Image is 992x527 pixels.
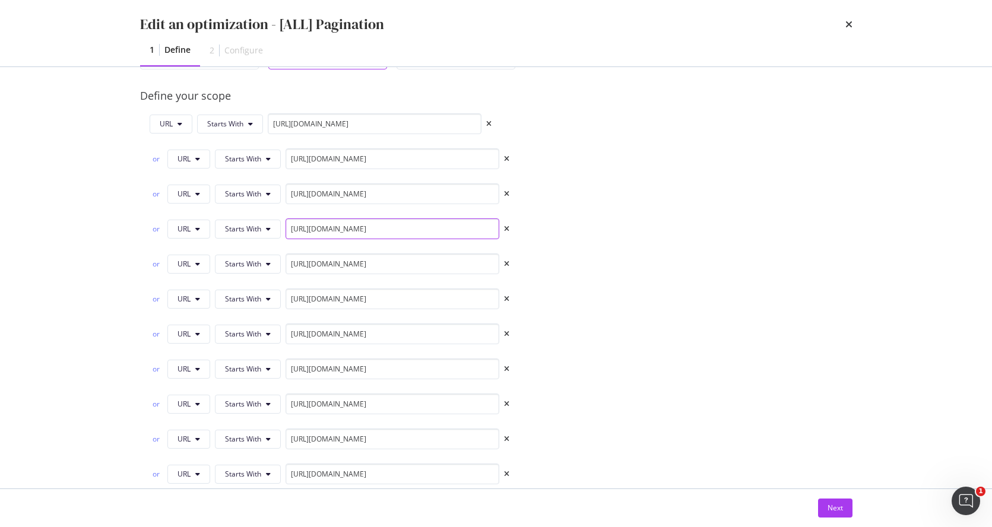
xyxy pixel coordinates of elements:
div: Next [828,503,843,513]
div: Edit an optimization - [ALL] Pagination [140,14,384,34]
span: URL [178,294,191,304]
span: Starts With [225,154,261,164]
div: Configure [224,45,263,56]
span: Starts With [225,399,261,409]
div: times [504,366,509,373]
button: URL [167,150,210,169]
span: URL [178,399,191,409]
button: Starts With [215,255,281,274]
span: 1 [976,487,985,496]
button: Starts With [215,395,281,414]
div: times [504,401,509,408]
span: URL [178,434,191,444]
span: Starts With [225,189,261,199]
div: times [504,471,509,478]
div: times [845,14,852,34]
div: or [150,399,163,409]
span: URL [178,259,191,269]
button: URL [167,325,210,344]
iframe: Intercom live chat [952,487,980,515]
button: URL [167,220,210,239]
div: or [150,469,163,479]
span: Starts With [225,469,261,479]
button: Starts With [215,290,281,309]
button: Starts With [215,325,281,344]
span: Starts With [225,259,261,269]
span: URL [160,119,173,129]
div: 2 [210,45,214,56]
span: Starts With [225,329,261,339]
span: Starts With [225,364,261,374]
span: Starts With [207,119,243,129]
button: URL [167,290,210,309]
button: URL [167,255,210,274]
div: or [150,329,163,339]
div: or [150,364,163,374]
div: or [150,259,163,269]
span: URL [178,189,191,199]
span: URL [178,154,191,164]
button: Starts With [215,465,281,484]
div: times [504,261,509,268]
div: or [150,189,163,199]
button: Starts With [215,185,281,204]
span: URL [178,364,191,374]
div: or [150,294,163,304]
div: times [504,191,509,198]
button: Starts With [197,115,263,134]
span: URL [178,469,191,479]
div: or [150,434,163,444]
span: URL [178,224,191,234]
span: Starts With [225,224,261,234]
button: Starts With [215,220,281,239]
div: times [504,155,509,163]
div: times [504,331,509,338]
div: or [150,154,163,164]
button: URL [167,360,210,379]
div: times [504,436,509,443]
button: Starts With [215,150,281,169]
div: Define [164,44,191,56]
span: Starts With [225,434,261,444]
span: Starts With [225,294,261,304]
button: URL [167,395,210,414]
div: 1 [150,44,154,56]
button: Starts With [215,430,281,449]
button: URL [167,465,210,484]
button: URL [167,430,210,449]
div: times [504,296,509,303]
button: URL [150,115,192,134]
button: URL [167,185,210,204]
div: or [150,224,163,234]
button: Starts With [215,360,281,379]
span: URL [178,329,191,339]
div: Define your scope [140,88,915,104]
div: times [504,226,509,233]
div: times [486,120,492,128]
button: Next [818,499,852,518]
